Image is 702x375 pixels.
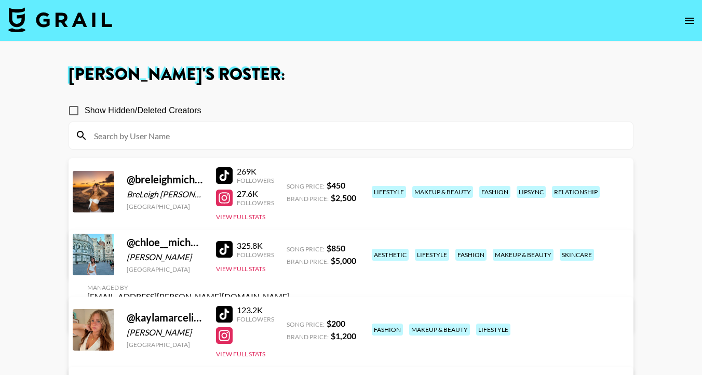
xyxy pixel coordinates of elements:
[372,249,409,261] div: aesthetic
[327,180,345,190] strong: $ 450
[216,213,265,221] button: View Full Stats
[8,7,112,32] img: Grail Talent
[127,203,204,210] div: [GEOGRAPHIC_DATA]
[412,186,473,198] div: makeup & beauty
[287,333,329,341] span: Brand Price:
[560,249,594,261] div: skincare
[237,199,274,207] div: Followers
[237,189,274,199] div: 27.6K
[476,324,510,336] div: lifestyle
[88,127,627,144] input: Search by User Name
[493,249,553,261] div: makeup & beauty
[287,182,325,190] span: Song Price:
[327,243,345,253] strong: $ 850
[237,166,274,177] div: 269K
[237,315,274,323] div: Followers
[455,249,487,261] div: fashion
[331,193,356,203] strong: $ 2,500
[287,195,329,203] span: Brand Price:
[127,236,204,249] div: @ chloe__michelle
[287,245,325,253] span: Song Price:
[237,177,274,184] div: Followers
[127,265,204,273] div: [GEOGRAPHIC_DATA]
[216,265,265,273] button: View Full Stats
[372,186,406,198] div: lifestyle
[517,186,546,198] div: lipsync
[552,186,600,198] div: relationship
[127,189,204,199] div: BreLeigh [PERSON_NAME]
[237,240,274,251] div: 325.8K
[372,324,403,336] div: fashion
[216,350,265,358] button: View Full Stats
[237,305,274,315] div: 123.2K
[331,331,356,341] strong: $ 1,200
[331,256,356,265] strong: $ 5,000
[127,252,204,262] div: [PERSON_NAME]
[127,327,204,338] div: [PERSON_NAME]
[127,311,204,324] div: @ kaylamarcelina
[287,258,329,265] span: Brand Price:
[679,10,700,31] button: open drawer
[85,104,201,117] span: Show Hidden/Deleted Creators
[87,291,290,302] div: [EMAIL_ADDRESS][PERSON_NAME][DOMAIN_NAME]
[409,324,470,336] div: makeup & beauty
[327,318,345,328] strong: $ 200
[237,251,274,259] div: Followers
[479,186,510,198] div: fashion
[127,173,204,186] div: @ breleighmichelle
[69,66,633,83] h1: [PERSON_NAME] 's Roster:
[127,341,204,349] div: [GEOGRAPHIC_DATA]
[87,284,290,291] div: Managed By
[415,249,449,261] div: lifestyle
[287,320,325,328] span: Song Price:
